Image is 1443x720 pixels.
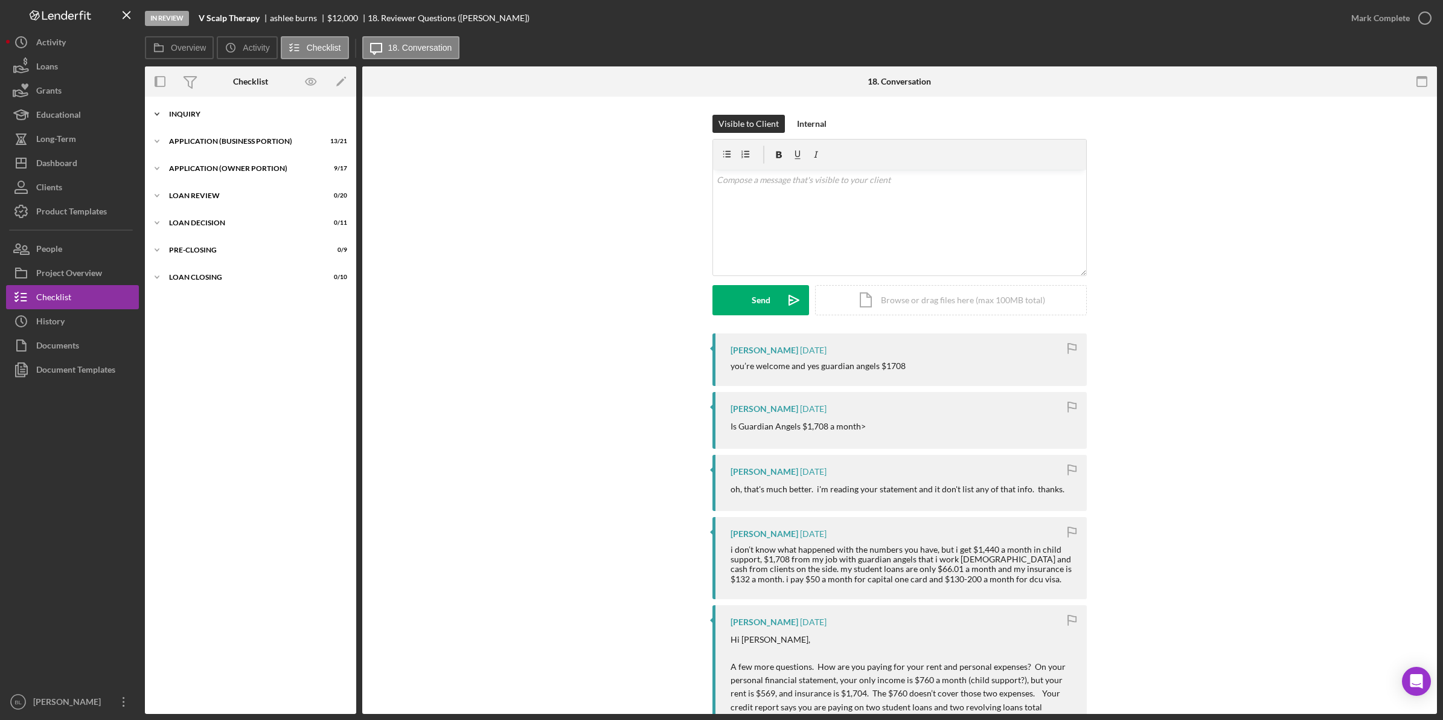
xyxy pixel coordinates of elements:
[145,36,214,59] button: Overview
[307,43,341,53] label: Checklist
[325,219,347,227] div: 0 / 11
[327,13,358,23] span: $12,000
[243,43,269,53] label: Activity
[169,138,317,145] div: APPLICATION (BUSINESS PORTION)
[36,199,107,227] div: Product Templates
[169,192,317,199] div: LOAN REVIEW
[325,192,347,199] div: 0 / 20
[36,333,79,361] div: Documents
[800,467,827,477] time: 2025-08-22 19:07
[6,54,139,79] button: Loans
[169,165,317,172] div: APPLICATION (OWNER PORTION)
[217,36,277,59] button: Activity
[731,633,1075,646] p: Hi [PERSON_NAME],
[868,77,931,86] div: 18. Conversation
[325,138,347,145] div: 13 / 21
[281,36,349,59] button: Checklist
[36,237,62,264] div: People
[36,285,71,312] div: Checklist
[30,690,109,717] div: [PERSON_NAME]
[6,690,139,714] button: BL[PERSON_NAME]
[169,246,317,254] div: PRE-CLOSING
[1339,6,1437,30] button: Mark Complete
[36,309,65,336] div: History
[6,79,139,103] button: Grants
[731,404,798,414] div: [PERSON_NAME]
[6,199,139,223] button: Product Templates
[731,420,866,433] p: Is Guardian Angels $1,708 a month>
[6,358,139,382] button: Document Templates
[169,111,341,118] div: INQUIRY
[712,285,809,315] button: Send
[36,103,81,130] div: Educational
[6,309,139,333] button: History
[800,404,827,414] time: 2025-08-22 19:08
[1351,6,1410,30] div: Mark Complete
[36,175,62,202] div: Clients
[325,165,347,172] div: 9 / 17
[731,361,906,371] div: you’re welcome and yes guardian angels $1708
[233,77,268,86] div: Checklist
[6,333,139,358] button: Documents
[199,13,260,23] b: V Scalp Therapy
[800,346,827,355] time: 2025-08-22 19:08
[712,115,785,133] button: Visible to Client
[6,30,139,54] button: Activity
[1402,667,1431,696] div: Open Intercom Messenger
[800,529,827,539] time: 2025-08-22 19:01
[36,127,76,154] div: Long-Term
[6,175,139,199] button: Clients
[731,467,798,477] div: [PERSON_NAME]
[325,274,347,281] div: 0 / 10
[388,43,452,53] label: 18. Conversation
[6,127,139,151] button: Long-Term
[36,358,115,385] div: Document Templates
[6,103,139,127] button: Educational
[270,13,327,23] div: ashlee burns
[791,115,833,133] button: Internal
[731,617,798,627] div: [PERSON_NAME]
[362,36,460,59] button: 18. Conversation
[731,346,798,355] div: [PERSON_NAME]
[325,246,347,254] div: 0 / 9
[731,483,1064,496] p: oh, that's much better. i'm reading your statement and it don't list any of that info. thanks.
[718,115,779,133] div: Visible to Client
[368,13,530,23] div: 18. Reviewer Questions ([PERSON_NAME])
[752,285,770,315] div: Send
[36,30,66,57] div: Activity
[6,151,139,175] button: Dashboard
[731,545,1075,583] div: i don’t know what happened with the numbers you have, but i get $1,440 a month in child support, ...
[6,285,139,309] button: Checklist
[800,617,827,627] time: 2025-08-22 18:41
[145,11,189,26] div: In Review
[6,237,139,261] button: People
[169,219,317,227] div: LOAN DECISION
[36,79,62,106] div: Grants
[171,43,206,53] label: Overview
[731,529,798,539] div: [PERSON_NAME]
[14,699,22,706] text: BL
[36,151,77,178] div: Dashboard
[36,261,102,288] div: Project Overview
[797,115,827,133] div: Internal
[36,54,58,82] div: Loans
[6,261,139,285] button: Project Overview
[169,274,317,281] div: LOAN CLOSING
